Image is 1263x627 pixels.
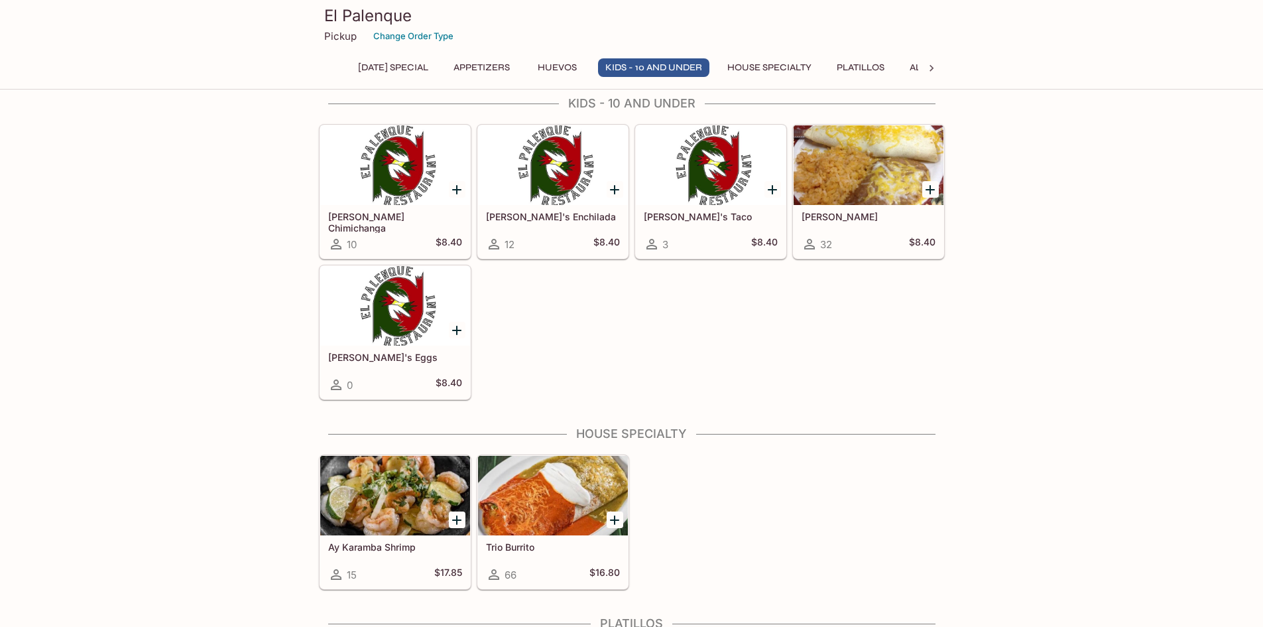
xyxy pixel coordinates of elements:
[449,512,465,528] button: Add Ay Karamba Shrimp
[593,236,620,252] h5: $8.40
[351,58,436,77] button: [DATE] Special
[598,58,709,77] button: Kids - 10 and Under
[720,58,819,77] button: House Specialty
[764,181,781,198] button: Add Erik's Taco
[324,30,357,42] p: Pickup
[607,181,623,198] button: Add Nana's Enchilada
[793,125,944,259] a: [PERSON_NAME]32$8.40
[528,58,587,77] button: Huevos
[635,125,786,259] a: [PERSON_NAME]'s Taco3$8.40
[449,181,465,198] button: Add Zander's Chimichanga
[319,96,945,111] h4: Kids - 10 and Under
[320,265,471,399] a: [PERSON_NAME]'s Eggs0$8.40
[328,211,462,233] h5: [PERSON_NAME] Chimichanga
[478,125,628,205] div: Nana's Enchilada
[320,266,470,346] div: Miriam's Eggs
[478,456,628,535] div: Trio Burrito
[449,322,465,338] button: Add Miriam's Eggs
[486,541,620,553] h5: Trio Burrito
[477,455,629,589] a: Trio Burrito66$16.80
[909,236,935,252] h5: $8.40
[367,26,459,46] button: Change Order Type
[644,211,778,222] h5: [PERSON_NAME]'s Taco
[436,236,462,252] h5: $8.40
[802,211,935,222] h5: [PERSON_NAME]
[477,125,629,259] a: [PERSON_NAME]'s Enchilada12$8.40
[829,58,892,77] button: Platillos
[347,379,353,391] span: 0
[607,512,623,528] button: Add Trio Burrito
[751,236,778,252] h5: $8.40
[902,58,1052,77] button: Ala Carte and Side Orders
[486,211,620,222] h5: [PERSON_NAME]'s Enchilada
[589,567,620,583] h5: $16.80
[434,567,462,583] h5: $17.85
[320,125,471,259] a: [PERSON_NAME] Chimichanga10$8.40
[320,455,471,589] a: Ay Karamba Shrimp15$17.85
[320,125,470,205] div: Zander's Chimichanga
[922,181,939,198] button: Add Cyrus' Quesadilla
[636,125,786,205] div: Erik's Taco
[505,238,514,251] span: 12
[319,427,945,441] h4: House Specialty
[820,238,832,251] span: 32
[347,569,357,581] span: 15
[324,5,939,26] h3: El Palenque
[446,58,517,77] button: Appetizers
[328,541,462,553] h5: Ay Karamba Shrimp
[794,125,943,205] div: Cyrus' Quesadilla
[320,456,470,535] div: Ay Karamba Shrimp
[505,569,516,581] span: 66
[347,238,357,251] span: 10
[328,352,462,363] h5: [PERSON_NAME]'s Eggs
[436,377,462,393] h5: $8.40
[662,238,668,251] span: 3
